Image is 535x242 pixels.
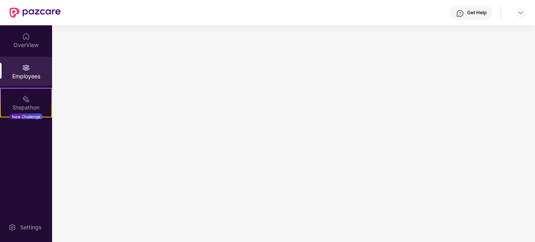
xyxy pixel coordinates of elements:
img: svg+xml;base64,PHN2ZyBpZD0iSG9tZSIgeG1sbnM9Imh0dHA6Ly93d3cudzMub3JnLzIwMDAvc3ZnIiB3aWR0aD0iMjAiIG... [22,32,30,40]
img: svg+xml;base64,PHN2ZyBpZD0iSGVscC0zMngzMiIgeG1sbnM9Imh0dHA6Ly93d3cudzMub3JnLzIwMDAvc3ZnIiB3aWR0aD... [456,9,464,17]
img: svg+xml;base64,PHN2ZyBpZD0iU2V0dGluZy0yMHgyMCIgeG1sbnM9Imh0dHA6Ly93d3cudzMub3JnLzIwMDAvc3ZnIiB3aW... [8,223,16,231]
img: svg+xml;base64,PHN2ZyBpZD0iRW1wbG95ZWVzIiB4bWxucz0iaHR0cDovL3d3dy53My5vcmcvMjAwMC9zdmciIHdpZHRoPS... [22,64,30,72]
div: Stepathon [1,104,51,112]
img: svg+xml;base64,PHN2ZyB4bWxucz0iaHR0cDovL3d3dy53My5vcmcvMjAwMC9zdmciIHdpZHRoPSIyMSIgaGVpZ2h0PSIyMC... [22,95,30,103]
img: New Pazcare Logo [9,8,61,18]
div: Get Help [467,9,486,16]
div: Settings [18,223,44,231]
img: svg+xml;base64,PHN2ZyBpZD0iRHJvcGRvd24tMzJ4MzIiIHhtbG5zPSJodHRwOi8vd3d3LnczLm9yZy8yMDAwL3N2ZyIgd2... [518,9,524,16]
div: New Challenge [9,113,43,120]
